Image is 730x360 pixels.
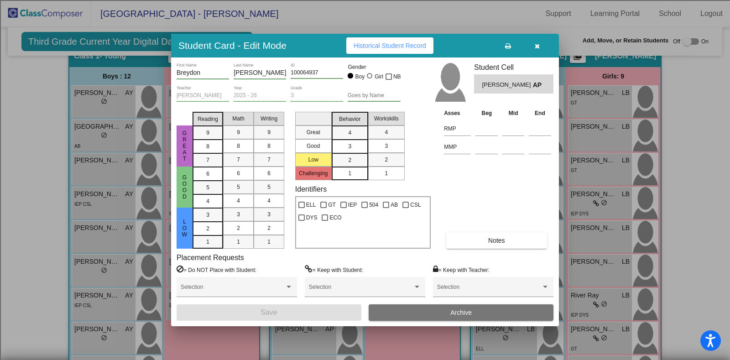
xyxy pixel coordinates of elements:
span: 7 [206,156,209,164]
div: Move to ... [4,219,726,227]
span: Math [232,115,245,123]
div: MOVE [4,243,726,251]
span: 1 [348,169,351,177]
div: ??? [4,186,726,194]
span: 3 [348,142,351,151]
span: IEP [348,199,357,210]
span: 4 [267,197,271,205]
div: CANCEL [4,177,726,186]
h3: Student Cell [474,63,553,72]
div: Delete [4,28,726,37]
span: 4 [237,197,240,205]
span: ECO [329,212,341,223]
span: NB [393,71,401,82]
span: AB [391,199,398,210]
div: Print [4,94,726,102]
div: SAVE [4,260,726,268]
button: Save [177,304,361,321]
span: 6 [237,169,240,177]
span: Writing [261,115,277,123]
span: DYS [306,212,318,223]
div: Move To ... [4,61,726,69]
span: Notes [488,237,505,244]
span: 8 [206,142,209,151]
span: 5 [206,183,209,192]
mat-label: Gender [348,63,400,71]
div: Journal [4,119,726,127]
span: 504 [369,199,378,210]
h3: Student Card - Edit Mode [178,40,287,51]
div: Home [4,227,726,235]
span: 1 [267,238,271,246]
div: DELETE [4,210,726,219]
div: TODO: put dlg title [4,160,726,168]
span: 3 [385,142,388,150]
input: goes by name [348,93,400,99]
span: Historical Student Record [354,42,426,49]
div: Rename [4,53,726,61]
input: Search sources [4,301,84,310]
span: [PERSON_NAME] [482,80,532,90]
div: New source [4,251,726,260]
span: Workskills [374,115,399,123]
th: End [527,108,553,118]
input: assessment [444,140,471,154]
span: 7 [237,156,240,164]
span: 5 [267,183,271,191]
span: 4 [206,197,209,205]
span: Good [181,174,189,200]
div: Magazine [4,127,726,135]
div: This outline has no content. Would you like to delete it? [4,194,726,202]
th: Mid [500,108,527,118]
span: 3 [206,211,209,219]
span: 6 [206,170,209,178]
input: teacher [177,93,229,99]
span: 4 [348,129,351,137]
div: Delete [4,69,726,78]
th: Beg [473,108,500,118]
input: assessment [444,122,471,136]
button: Notes [446,232,547,249]
span: Low [181,219,189,238]
span: Behavior [339,115,360,123]
label: Identifiers [295,185,327,193]
input: Enter ID [291,70,343,76]
input: year [234,93,286,99]
label: = Keep with Teacher: [433,265,490,274]
button: Historical Student Record [346,37,433,54]
label: Placement Requests [177,253,244,262]
div: Search for Source [4,110,726,119]
span: 3 [267,210,271,219]
label: = Keep with Student: [305,265,363,274]
span: 1 [206,238,209,246]
span: 2 [385,156,388,164]
div: Sign out [4,45,726,53]
span: 1 [385,169,388,177]
span: 2 [206,224,209,233]
th: Asses [442,108,473,118]
div: Newspaper [4,135,726,143]
div: WEBSITE [4,276,726,284]
div: Sort New > Old [4,12,726,20]
span: AP [533,80,546,90]
div: MORE [4,292,726,301]
span: 9 [267,128,271,136]
span: 5 [237,183,240,191]
span: 9 [206,129,209,137]
span: Archive [450,309,472,316]
div: JOURNAL [4,284,726,292]
span: CSL [410,199,421,210]
span: 6 [267,169,271,177]
div: Boy [355,73,365,81]
div: Options [4,37,726,45]
div: CANCEL [4,235,726,243]
span: 1 [237,238,240,246]
div: Visual Art [4,151,726,160]
label: = Do NOT Place with Student: [177,265,256,274]
div: BOOK [4,268,726,276]
span: Save [261,308,277,316]
span: 2 [348,156,351,164]
div: Move To ... [4,20,726,28]
span: 9 [237,128,240,136]
button: Archive [369,304,553,321]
